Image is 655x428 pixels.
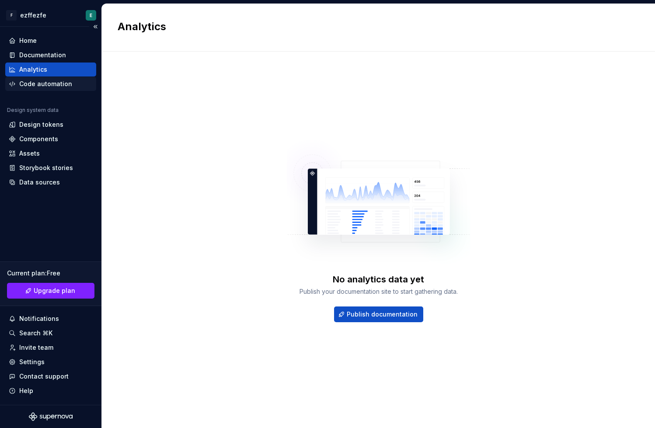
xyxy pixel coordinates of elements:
div: Code automation [19,80,72,88]
div: Storybook stories [19,164,73,172]
span: Publish documentation [347,310,418,319]
svg: Supernova Logo [29,412,73,421]
div: Assets [19,149,40,158]
a: Design tokens [5,118,96,132]
div: Help [19,386,33,395]
div: Analytics [19,65,47,74]
button: Help [5,384,96,398]
a: Code automation [5,77,96,91]
div: No analytics data yet [333,273,424,285]
a: Upgrade plan [7,283,94,299]
div: Contact support [19,372,69,381]
a: Invite team [5,341,96,355]
div: Data sources [19,178,60,187]
h2: Analytics [118,20,629,34]
a: Data sources [5,175,96,189]
div: Home [19,36,37,45]
div: Current plan : Free [7,269,94,278]
div: Invite team [19,343,53,352]
div: F [6,10,17,21]
button: Contact support [5,369,96,383]
button: FezffezfeE [2,6,100,24]
div: Documentation [19,51,66,59]
a: Home [5,34,96,48]
button: Notifications [5,312,96,326]
a: Documentation [5,48,96,62]
span: Upgrade plan [34,286,75,295]
div: Components [19,135,58,143]
div: E [90,12,92,19]
div: Design tokens [19,120,63,129]
a: Settings [5,355,96,369]
button: Search ⌘K [5,326,96,340]
div: Notifications [19,314,59,323]
div: Settings [19,358,45,366]
a: Components [5,132,96,146]
div: Publish your documentation site to start gathering data. [300,287,458,296]
a: Assets [5,146,96,160]
button: Collapse sidebar [89,21,101,33]
div: Design system data [7,107,59,114]
button: Publish documentation [334,306,423,322]
div: Search ⌘K [19,329,52,338]
a: Storybook stories [5,161,96,175]
a: Analytics [5,63,96,77]
div: ezffezfe [20,11,46,20]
